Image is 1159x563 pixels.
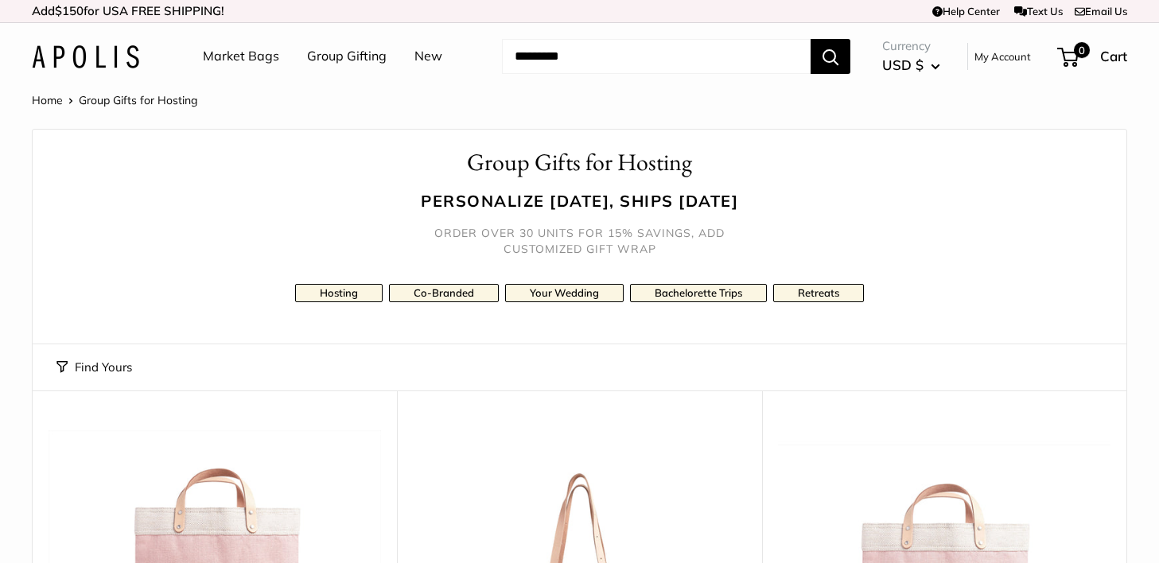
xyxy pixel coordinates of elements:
a: Hosting [295,284,383,302]
button: USD $ [882,52,940,78]
a: Help Center [932,5,1000,17]
a: Market Bags [203,45,279,68]
h1: Group Gifts for Hosting [56,146,1103,180]
span: $150 [55,3,84,18]
h3: Personalize [DATE], ships [DATE] [56,189,1103,212]
span: USD $ [882,56,924,73]
a: Home [32,93,63,107]
span: Group Gifts for Hosting [79,93,197,107]
a: Text Us [1014,5,1063,17]
a: Group Gifting [307,45,387,68]
img: Apolis [32,45,139,68]
button: Search [811,39,850,74]
a: Bachelorette Trips [630,284,767,302]
span: 0 [1074,42,1090,58]
a: Retreats [773,284,864,302]
span: Cart [1100,48,1127,64]
a: New [414,45,442,68]
span: Currency [882,35,940,57]
a: Email Us [1075,5,1127,17]
nav: Breadcrumb [32,90,197,111]
a: 0 Cart [1059,44,1127,69]
a: My Account [974,47,1031,66]
button: Find Yours [56,356,132,379]
input: Search... [502,39,811,74]
a: Co-Branded [389,284,499,302]
h5: Order over 30 units for 15% savings, add customized gift wrap [421,225,739,257]
a: Your Wedding [505,284,624,302]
